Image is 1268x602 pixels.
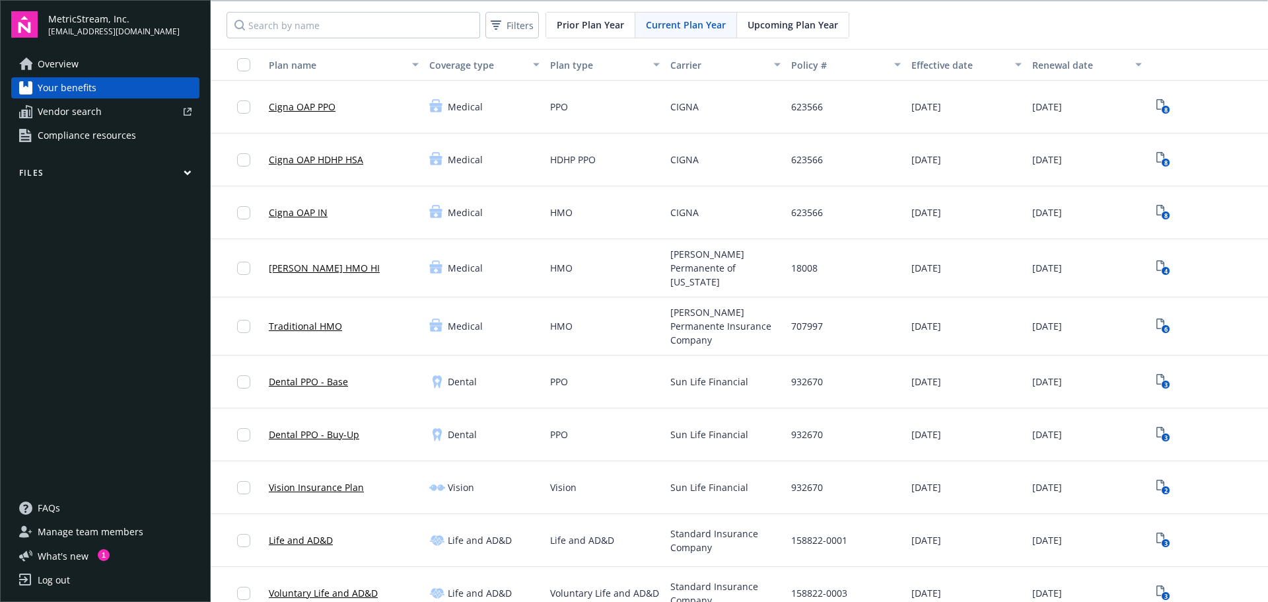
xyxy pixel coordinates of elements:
text: 2 [1164,486,1167,495]
a: Cigna OAP IN [269,206,328,219]
text: 8 [1164,106,1167,114]
span: Life and AD&D [448,533,512,547]
span: [DATE] [1032,319,1062,333]
span: HMO [550,319,573,333]
span: Life and AD&D [448,586,512,600]
span: 18008 [791,261,818,275]
span: CIGNA [670,153,699,167]
a: View Plan Documents [1152,477,1174,498]
a: View Plan Documents [1152,530,1174,551]
span: Medical [448,319,483,333]
span: Medical [448,206,483,219]
text: 4 [1164,267,1167,276]
span: Standard Insurance Company [670,527,781,554]
span: 158822-0001 [791,533,847,547]
span: Medical [448,261,483,275]
a: [PERSON_NAME] HMO HI [269,261,380,275]
span: Compliance resources [38,125,136,146]
span: Medical [448,100,483,114]
button: Policy # [786,49,907,81]
button: Files [11,167,199,184]
button: What's new1 [11,549,110,563]
span: [DATE] [911,533,941,547]
span: [DATE] [911,261,941,275]
text: 3 [1164,592,1167,601]
a: Cigna OAP HDHP HSA [269,153,363,167]
input: Toggle Row Selected [237,262,250,275]
span: [PERSON_NAME] Permanente Insurance Company [670,305,781,347]
img: navigator-logo.svg [11,11,38,38]
span: [DATE] [1032,153,1062,167]
input: Toggle Row Selected [237,206,250,219]
a: View Plan Documents [1152,149,1174,170]
input: Search by name [227,12,480,38]
span: [PERSON_NAME] Permanente of [US_STATE] [670,247,781,289]
span: [DATE] [911,480,941,494]
button: Carrier [665,49,786,81]
button: MetricStream, Inc.[EMAIL_ADDRESS][DOMAIN_NAME] [48,11,199,38]
span: Vision [448,480,474,494]
a: FAQs [11,498,199,519]
span: Sun Life Financial [670,375,748,389]
span: [DATE] [1032,586,1062,600]
span: Dental [448,428,477,441]
a: Overview [11,54,199,75]
span: Medical [448,153,483,167]
span: [DATE] [1032,480,1062,494]
a: Vision Insurance Plan [269,480,364,494]
a: View Plan Documents [1152,96,1174,118]
span: PPO [550,375,568,389]
span: Sun Life Financial [670,480,748,494]
div: Coverage type [429,58,525,72]
span: Voluntary Life and AD&D [550,586,659,600]
a: Compliance resources [11,125,199,146]
a: View Plan Documents [1152,316,1174,337]
div: Renewal date [1032,58,1128,72]
span: 158822-0003 [791,586,847,600]
span: 707997 [791,319,823,333]
span: Filters [507,19,534,32]
span: [DATE] [1032,261,1062,275]
button: Plan type [545,49,666,81]
span: 932670 [791,428,823,441]
a: Traditional HMO [269,319,342,333]
span: Current Plan Year [646,18,726,32]
button: Renewal date [1027,49,1148,81]
span: [DATE] [1032,206,1062,219]
span: [DATE] [1032,428,1062,441]
input: Toggle Row Selected [237,100,250,114]
span: CIGNA [670,100,699,114]
input: Toggle Row Selected [237,481,250,494]
span: Vendor search [38,101,102,122]
span: PPO [550,428,568,441]
span: Sun Life Financial [670,428,748,441]
a: Dental PPO - Buy-Up [269,428,359,441]
span: [DATE] [911,586,941,600]
input: Toggle Row Selected [237,320,250,333]
span: HDHP PPO [550,153,596,167]
span: 932670 [791,375,823,389]
a: Cigna OAP PPO [269,100,335,114]
a: View Plan Documents [1152,258,1174,279]
span: MetricStream, Inc. [48,12,180,26]
span: View Plan Documents [1152,424,1174,445]
span: What ' s new [38,549,88,563]
text: 3 [1164,381,1167,389]
text: 8 [1164,211,1167,220]
span: FAQs [38,498,60,519]
span: Upcoming Plan Year [748,18,838,32]
span: [DATE] [911,319,941,333]
span: HMO [550,206,573,219]
span: PPO [550,100,568,114]
div: Policy # [791,58,887,72]
span: HMO [550,261,573,275]
button: Coverage type [424,49,545,81]
input: Select all [237,58,250,71]
span: Filters [488,16,536,35]
input: Toggle Row Selected [237,534,250,547]
a: Dental PPO - Base [269,375,348,389]
button: Effective date [906,49,1027,81]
